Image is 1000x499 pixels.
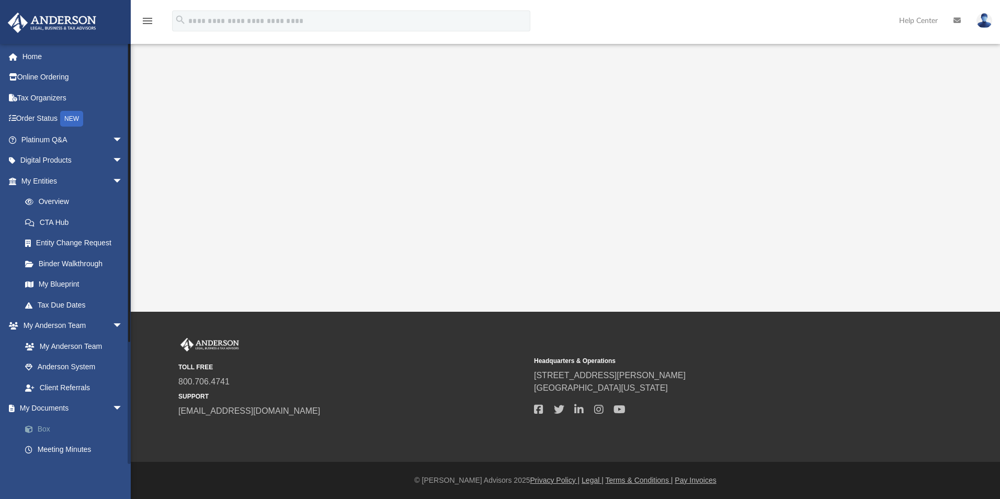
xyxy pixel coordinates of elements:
[60,111,83,127] div: NEW
[175,14,186,26] i: search
[112,398,133,419] span: arrow_drop_down
[178,377,230,386] a: 800.706.4741
[131,475,1000,486] div: © [PERSON_NAME] Advisors 2025
[15,294,139,315] a: Tax Due Dates
[112,150,133,172] span: arrow_drop_down
[976,13,992,28] img: User Pic
[141,15,154,27] i: menu
[15,191,139,212] a: Overview
[15,357,133,378] a: Anderson System
[112,129,133,151] span: arrow_drop_down
[15,418,139,439] a: Box
[7,87,139,108] a: Tax Organizers
[178,338,241,351] img: Anderson Advisors Platinum Portal
[7,171,139,191] a: My Entitiesarrow_drop_down
[178,362,527,372] small: TOLL FREE
[112,315,133,337] span: arrow_drop_down
[112,171,133,192] span: arrow_drop_down
[582,476,604,484] a: Legal |
[7,398,139,419] a: My Documentsarrow_drop_down
[534,356,882,366] small: Headquarters & Operations
[15,439,139,460] a: Meeting Minutes
[7,46,139,67] a: Home
[15,336,128,357] a: My Anderson Team
[15,274,133,295] a: My Blueprint
[178,406,320,415] a: [EMAIL_ADDRESS][DOMAIN_NAME]
[7,129,139,150] a: Platinum Q&Aarrow_drop_down
[7,67,139,88] a: Online Ordering
[5,13,99,33] img: Anderson Advisors Platinum Portal
[530,476,580,484] a: Privacy Policy |
[15,377,133,398] a: Client Referrals
[534,371,686,380] a: [STREET_ADDRESS][PERSON_NAME]
[178,392,527,401] small: SUPPORT
[15,212,139,233] a: CTA Hub
[15,460,133,481] a: Forms Library
[7,108,139,130] a: Order StatusNEW
[15,253,139,274] a: Binder Walkthrough
[534,383,668,392] a: [GEOGRAPHIC_DATA][US_STATE]
[141,20,154,27] a: menu
[15,233,139,254] a: Entity Change Request
[7,150,139,171] a: Digital Productsarrow_drop_down
[7,315,133,336] a: My Anderson Teamarrow_drop_down
[675,476,716,484] a: Pay Invoices
[606,476,673,484] a: Terms & Conditions |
